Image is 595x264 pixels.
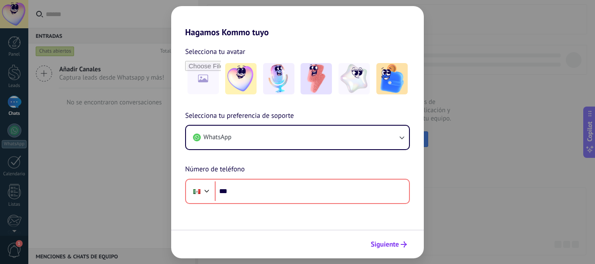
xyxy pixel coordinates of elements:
h2: Hagamos Kommo tuyo [171,6,424,37]
span: Selecciona tu avatar [185,46,245,57]
span: Selecciona tu preferencia de soporte [185,110,294,122]
button: Siguiente [367,237,411,252]
img: -2.jpeg [263,63,294,94]
img: -4.jpeg [338,63,370,94]
span: Siguiente [371,241,399,247]
img: -5.jpeg [376,63,408,94]
span: Número de teléfono [185,164,245,175]
img: -1.jpeg [225,63,257,94]
button: WhatsApp [186,126,409,149]
div: Mexico: + 52 [189,182,205,201]
img: -3.jpeg [301,63,332,94]
span: WhatsApp [203,133,231,142]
